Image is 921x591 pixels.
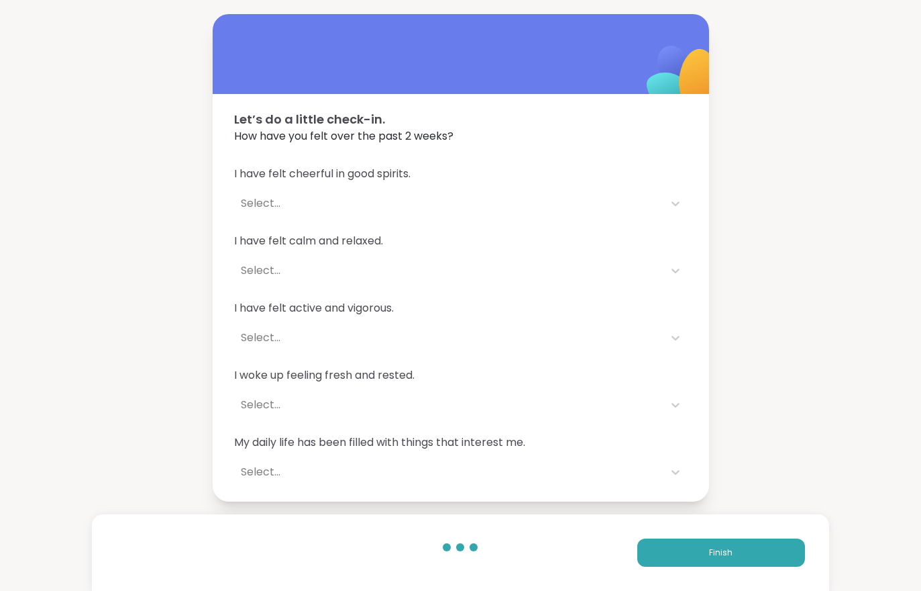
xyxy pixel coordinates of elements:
[241,195,657,212] div: Select...
[234,300,688,316] span: I have felt active and vigorous.
[637,539,805,567] button: Finish
[234,435,688,451] span: My daily life has been filled with things that interest me.
[241,464,657,480] div: Select...
[709,547,733,559] span: Finish
[234,166,688,182] span: I have felt cheerful in good spirits.
[615,11,749,144] img: ShareWell Logomark
[234,367,688,383] span: I woke up feeling fresh and rested.
[234,110,688,128] span: Let’s do a little check-in.
[234,233,688,249] span: I have felt calm and relaxed.
[241,263,657,279] div: Select...
[241,330,657,346] div: Select...
[234,128,688,144] span: How have you felt over the past 2 weeks?
[241,397,657,413] div: Select...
